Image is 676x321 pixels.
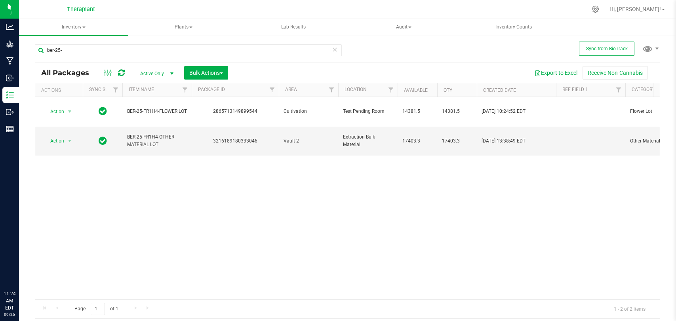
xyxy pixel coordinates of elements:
[590,6,600,13] div: Manage settings
[8,258,32,281] iframe: Resource center
[127,108,187,115] span: BER-25-FR1H4-FLOWER LOT
[402,137,432,145] span: 17403.3
[4,312,15,317] p: 09/26
[266,83,279,97] a: Filter
[189,70,223,76] span: Bulk Actions
[562,87,588,92] a: Ref Field 1
[190,108,280,115] div: 2865713149899544
[6,91,14,99] inline-svg: Inventory
[91,303,105,315] input: 1
[345,87,367,92] a: Location
[285,87,297,92] a: Area
[442,108,472,115] span: 14381.5
[482,137,526,145] span: [DATE] 13:38:49 EDT
[459,19,568,36] a: Inventory Counts
[402,108,432,115] span: 14381.5
[325,83,338,97] a: Filter
[99,135,107,146] span: In Sync
[198,87,225,92] a: Package ID
[68,303,125,315] span: Page of 1
[41,68,97,77] span: All Packages
[179,83,192,97] a: Filter
[43,135,65,146] span: Action
[579,42,634,56] button: Sync from BioTrack
[109,83,122,97] a: Filter
[19,19,128,36] a: Inventory
[6,74,14,82] inline-svg: Inbound
[67,6,95,13] span: Theraplant
[6,57,14,65] inline-svg: Manufacturing
[190,137,280,145] div: 3216189180333046
[129,87,154,92] a: Item Name
[612,83,625,97] a: Filter
[607,303,652,315] span: 1 - 2 of 2 items
[586,46,628,51] span: Sync from BioTrack
[129,19,238,35] span: Plants
[332,44,338,55] span: Clear
[444,87,452,93] a: Qty
[4,290,15,312] p: 11:24 AM EDT
[6,40,14,48] inline-svg: Grow
[284,137,333,145] span: Vault 2
[442,137,472,145] span: 17403.3
[65,135,75,146] span: select
[270,24,316,30] span: Lab Results
[349,19,458,35] span: Audit
[343,108,393,115] span: Test Pending Room
[65,106,75,117] span: select
[529,66,583,80] button: Export to Excel
[89,87,120,92] a: Sync Status
[239,19,348,36] a: Lab Results
[6,23,14,31] inline-svg: Analytics
[6,108,14,116] inline-svg: Outbound
[583,66,648,80] button: Receive Non-Cannabis
[284,108,333,115] span: Cultivation
[485,24,543,30] span: Inventory Counts
[385,83,398,97] a: Filter
[127,133,187,148] span: BER-25-FR1H4-OTHER MATERIAL LOT
[99,106,107,117] span: In Sync
[349,19,458,36] a: Audit
[43,106,65,117] span: Action
[6,125,14,133] inline-svg: Reports
[343,133,393,148] span: Extraction Bulk Material
[35,44,342,56] input: Search Package ID, Item Name, SKU, Lot or Part Number...
[632,87,655,92] a: Category
[404,87,428,93] a: Available
[482,108,526,115] span: [DATE] 10:24:52 EDT
[41,87,80,93] div: Actions
[129,19,238,36] a: Plants
[184,66,228,80] button: Bulk Actions
[609,6,661,12] span: Hi, [PERSON_NAME]!
[483,87,516,93] a: Created Date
